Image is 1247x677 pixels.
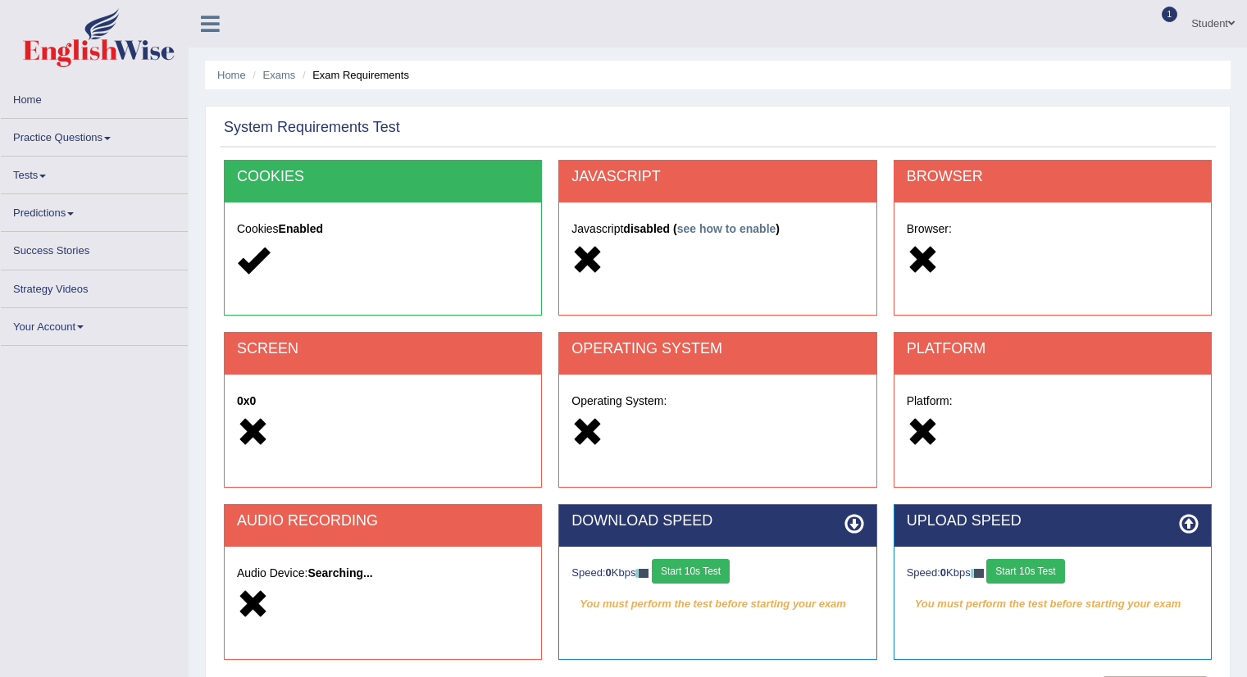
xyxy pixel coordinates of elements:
[623,222,780,235] strong: disabled ( )
[940,566,946,579] strong: 0
[652,559,730,584] button: Start 10s Test
[571,559,863,588] div: Speed: Kbps
[907,341,1199,357] h2: PLATFORM
[1,308,188,340] a: Your Account
[1,81,188,113] a: Home
[1,119,188,151] a: Practice Questions
[217,69,246,81] a: Home
[571,341,863,357] h2: OPERATING SYSTEM
[571,395,863,407] h5: Operating System:
[635,569,649,578] img: ajax-loader-fb-connection.gif
[237,394,256,407] strong: 0x0
[907,169,1199,185] h2: BROWSER
[571,223,863,235] h5: Javascript
[237,341,529,357] h2: SCREEN
[571,513,863,529] h2: DOWNLOAD SPEED
[606,566,612,579] strong: 0
[986,559,1064,584] button: Start 10s Test
[1,157,188,189] a: Tests
[237,513,529,529] h2: AUDIO RECORDING
[1,270,188,302] a: Strategy Videos
[677,222,776,235] a: see how to enable
[971,569,984,578] img: ajax-loader-fb-connection.gif
[263,69,296,81] a: Exams
[907,395,1199,407] h5: Platform:
[907,223,1199,235] h5: Browser:
[907,592,1199,616] em: You must perform the test before starting your exam
[237,567,529,579] h5: Audio Device:
[307,566,372,579] strong: Searching...
[1162,7,1178,22] span: 1
[571,169,863,185] h2: JAVASCRIPT
[237,223,529,235] h5: Cookies
[298,67,409,83] li: Exam Requirements
[907,513,1199,529] h2: UPLOAD SPEED
[1,232,188,264] a: Success Stories
[224,120,400,136] h2: System Requirements Test
[1,194,188,226] a: Predictions
[571,592,863,616] em: You must perform the test before starting your exam
[279,222,323,235] strong: Enabled
[237,169,529,185] h2: COOKIES
[907,559,1199,588] div: Speed: Kbps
